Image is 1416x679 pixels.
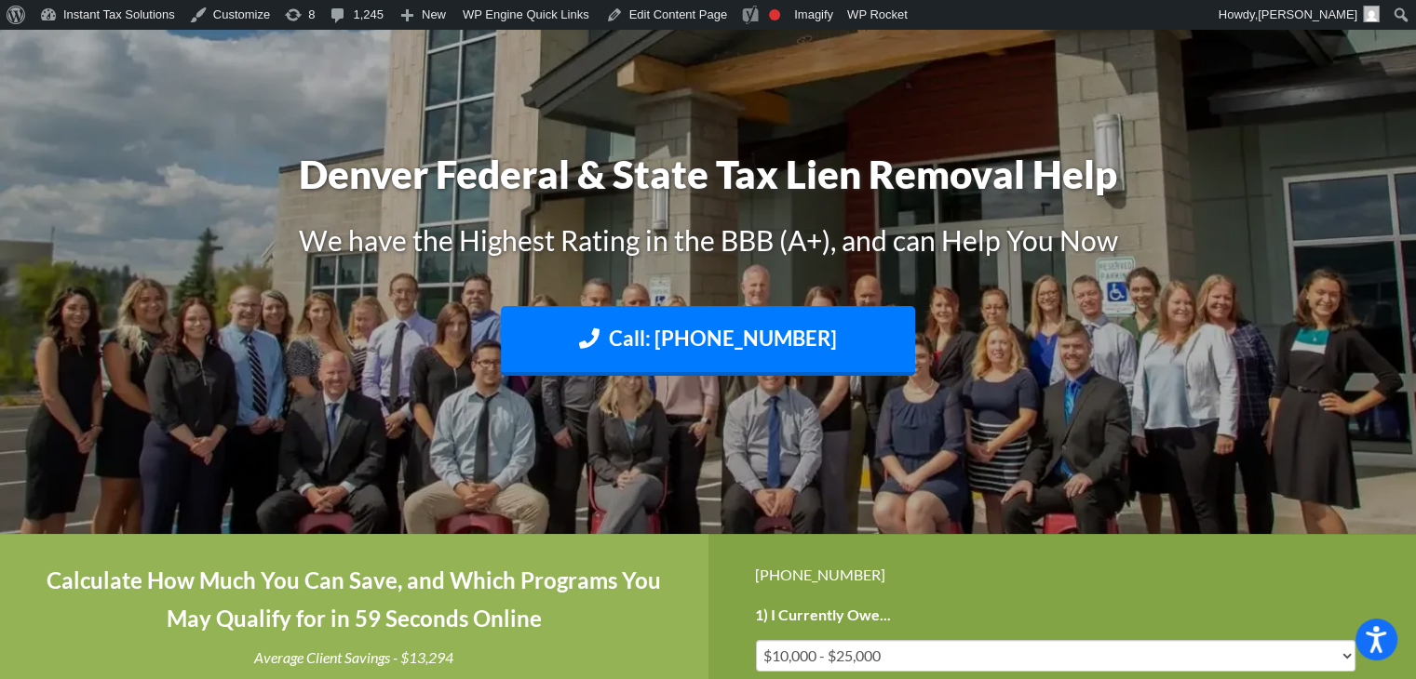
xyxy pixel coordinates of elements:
i: Average Client Savings - $13,294 [254,648,453,666]
a: Call: [PHONE_NUMBER] [501,306,915,376]
div: [PHONE_NUMBER] [755,562,1370,587]
div: Focus keyphrase not set [769,9,780,20]
h3: We have the Highest Rating in the BBB (A+), and can Help You Now [192,220,1225,260]
h4: Calculate How Much You Can Save, and Which Programs You May Qualify for in 59 Seconds Online [47,562,662,638]
span: [PERSON_NAME] [1258,7,1357,21]
h1: Denver Federal & State Tax Lien Removal Help [192,147,1225,202]
label: 1) I Currently Owe... [755,606,891,625]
